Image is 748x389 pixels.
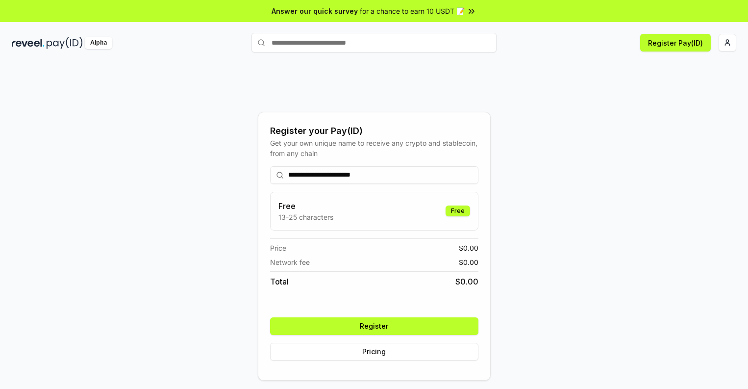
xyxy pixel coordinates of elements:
[455,276,478,287] span: $ 0.00
[640,34,711,52] button: Register Pay(ID)
[270,317,478,335] button: Register
[270,257,310,267] span: Network fee
[270,138,478,158] div: Get your own unique name to receive any crypto and stablecoin, from any chain
[270,124,478,138] div: Register your Pay(ID)
[459,243,478,253] span: $ 0.00
[272,6,358,16] span: Answer our quick survey
[85,37,112,49] div: Alpha
[278,200,333,212] h3: Free
[270,343,478,361] button: Pricing
[270,276,289,287] span: Total
[47,37,83,49] img: pay_id
[459,257,478,267] span: $ 0.00
[278,212,333,222] p: 13-25 characters
[12,37,45,49] img: reveel_dark
[270,243,286,253] span: Price
[360,6,465,16] span: for a chance to earn 10 USDT 📝
[446,206,470,216] div: Free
